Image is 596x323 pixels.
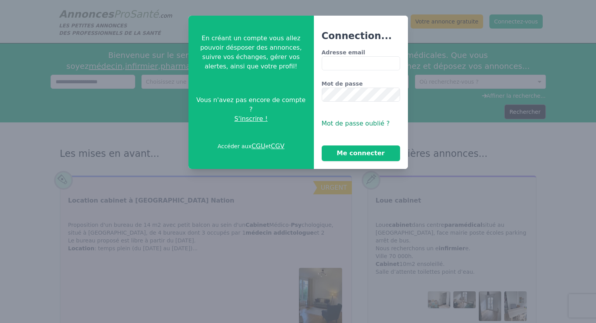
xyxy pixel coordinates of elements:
[322,80,400,88] label: Mot de passe
[234,114,268,124] span: S'inscrire !
[322,48,400,56] label: Adresse email
[271,142,284,150] a: CGV
[195,95,308,114] span: Vous n'avez pas encore de compte ?
[217,142,284,151] p: Accéder aux et
[322,30,400,42] h3: Connection...
[195,34,308,71] p: En créant un compte vous allez pouvoir désposer des annonces, suivre vos échanges, gérer vos aler...
[322,120,390,127] span: Mot de passe oublié ?
[252,142,265,150] a: CGU
[322,145,400,161] button: Me connecter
